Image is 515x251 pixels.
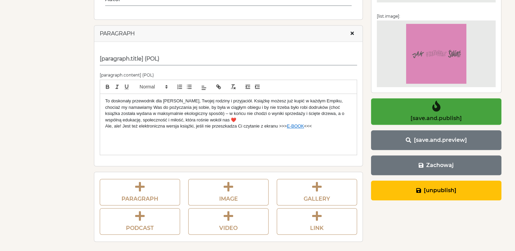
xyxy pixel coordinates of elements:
[100,53,357,65] input: [paragraph.title] (POL)
[414,136,467,144] div: [save.and.preview]
[371,130,501,150] button: [save.and.preview]
[424,186,456,195] div: [unpublish]
[287,123,304,129] a: E-BOOK
[310,224,324,232] div: LINK
[122,195,158,203] div: PARAGRAPH
[100,72,154,78] label: [paragraph.content] (POL)
[188,208,269,235] button: VIDEO
[426,161,454,169] div: Zachowaj
[126,224,154,232] div: PODCAST
[277,179,357,205] button: GALLERY
[371,98,501,125] button: [save.and.publish]
[219,195,238,203] div: IMAGE
[277,208,357,235] button: LINK
[219,224,238,232] div: VIDEO
[377,13,496,19] div: [list.image]:
[100,179,180,205] button: PARAGRAPH
[100,208,180,235] button: PODCAST
[371,181,501,200] button: [unpublish]
[100,30,135,38] div: PARAGRAPH
[105,98,352,123] p: To doskonały przewodnik dla [PERSON_NAME], Twojej rodziny i przyjaciół. Książkę możesz już kupić ...
[105,123,352,129] p: Ale, ale! Jest też elektroniczna wersja książki, jeśli nie przeszkadza Ci czytanie z ekranu >>> <<<
[304,195,330,203] div: GALLERY
[188,179,269,205] button: IMAGE
[411,114,462,122] div: [save.and.publish]
[371,155,501,175] button: Zachowaj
